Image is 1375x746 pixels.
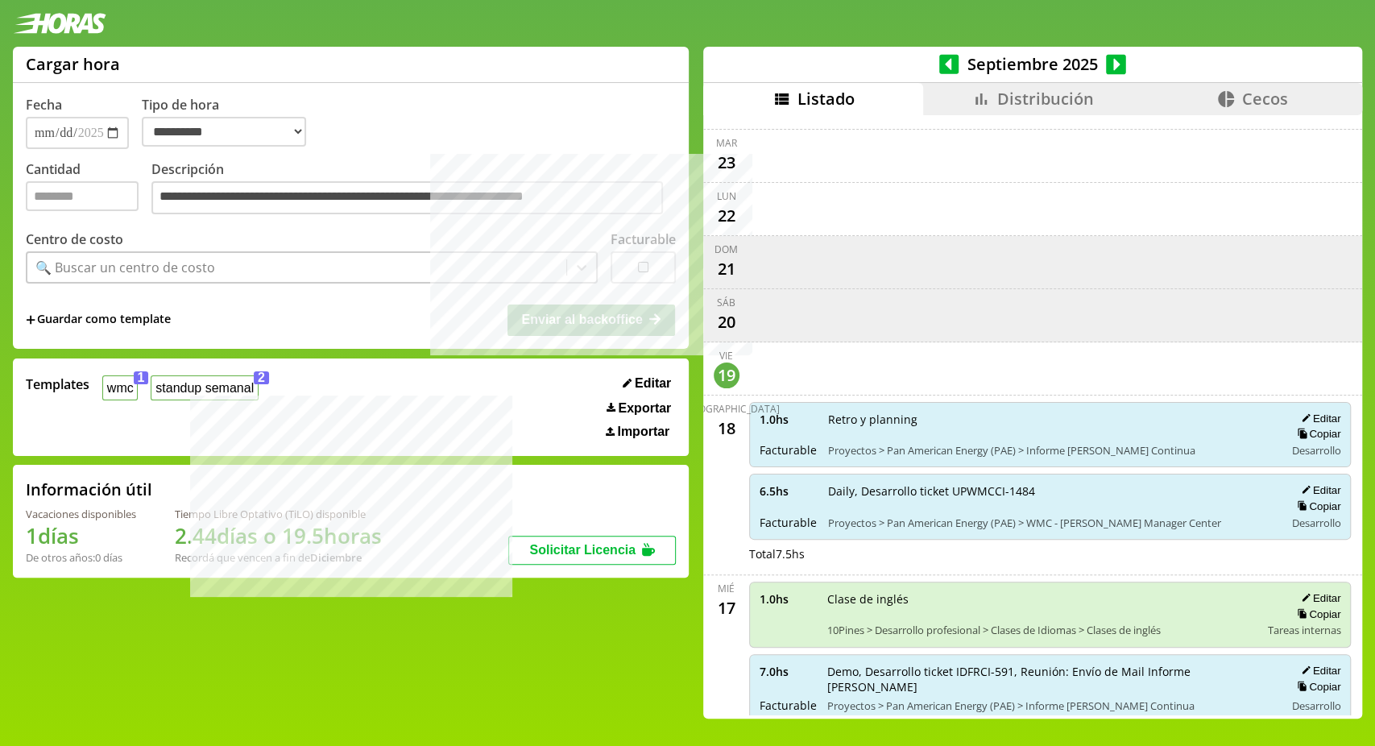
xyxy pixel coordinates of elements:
[26,53,120,75] h1: Cargar hora
[827,623,1257,637] span: 10Pines > Desarrollo profesional > Clases de Idiomas > Clases de inglés
[717,296,735,309] div: sáb
[1296,664,1340,678] button: Editar
[827,698,1274,713] span: Proyectos > Pan American Energy (PAE) > Informe [PERSON_NAME] Continua
[717,189,736,203] div: lun
[602,400,676,417] button: Exportar
[714,363,739,388] div: 19
[714,256,739,282] div: 21
[760,664,816,679] span: 7.0 hs
[828,516,1274,530] span: Proyectos > Pan American Energy (PAE) > WMC - [PERSON_NAME] Manager Center
[1291,698,1340,713] span: Desarrollo
[714,150,739,176] div: 23
[760,698,816,713] span: Facturable
[827,591,1257,607] span: Clase de inglés
[617,425,669,439] span: Importar
[760,591,816,607] span: 1.0 hs
[26,521,136,550] h1: 1 días
[703,115,1362,716] div: scrollable content
[714,595,739,621] div: 17
[254,371,269,384] span: 2
[1292,427,1340,441] button: Copiar
[714,309,739,335] div: 20
[151,181,663,215] textarea: Descripción
[26,230,123,248] label: Centro de costo
[26,375,89,393] span: Templates
[635,376,671,391] span: Editar
[26,160,151,219] label: Cantidad
[1242,88,1288,110] span: Cecos
[151,160,676,219] label: Descripción
[35,259,215,276] div: 🔍 Buscar un centro de costo
[26,311,171,329] span: +Guardar como template
[997,88,1094,110] span: Distribución
[618,375,676,392] button: Editar
[508,536,676,565] button: Solicitar Licencia
[760,412,817,427] span: 1.0 hs
[828,483,1274,499] span: Daily, Desarrollo ticket UPWMCCI-1484
[175,507,382,521] div: Tiempo Libre Optativo (TiLO) disponible
[749,546,1352,562] div: Total 7.5 hs
[760,442,817,458] span: Facturable
[716,136,737,150] div: mar
[673,402,780,416] div: [DEMOGRAPHIC_DATA]
[142,96,319,149] label: Tipo de hora
[718,582,735,595] div: mié
[175,550,382,565] div: Recordá que vencen a fin de
[1291,443,1340,458] span: Desarrollo
[13,13,106,34] img: logotipo
[1296,412,1340,425] button: Editar
[714,242,738,256] div: dom
[175,521,382,550] h1: 2.44 días o 19.5 horas
[1292,499,1340,513] button: Copiar
[828,412,1274,427] span: Retro y planning
[26,479,152,500] h2: Información útil
[714,203,739,229] div: 22
[1267,623,1340,637] span: Tareas internas
[1296,483,1340,497] button: Editar
[618,401,671,416] span: Exportar
[1292,607,1340,621] button: Copiar
[760,515,817,530] span: Facturable
[1292,680,1340,694] button: Copiar
[142,117,306,147] select: Tipo de hora
[714,416,739,441] div: 18
[828,443,1274,458] span: Proyectos > Pan American Energy (PAE) > Informe [PERSON_NAME] Continua
[1296,591,1340,605] button: Editar
[26,550,136,565] div: De otros años: 0 días
[959,53,1106,75] span: Septiembre 2025
[26,181,139,211] input: Cantidad
[26,311,35,329] span: +
[529,543,636,557] span: Solicitar Licencia
[26,507,136,521] div: Vacaciones disponibles
[134,371,149,384] span: 1
[611,230,676,248] label: Facturable
[797,88,855,110] span: Listado
[26,96,62,114] label: Fecha
[760,483,817,499] span: 6.5 hs
[827,664,1274,694] span: Demo, Desarrollo ticket IDFRCI-591, Reunión: Envío de Mail Informe [PERSON_NAME]
[102,375,138,400] button: wmc1
[310,550,362,565] b: Diciembre
[1291,516,1340,530] span: Desarrollo
[151,375,258,400] button: standup semanal2
[719,349,733,363] div: vie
